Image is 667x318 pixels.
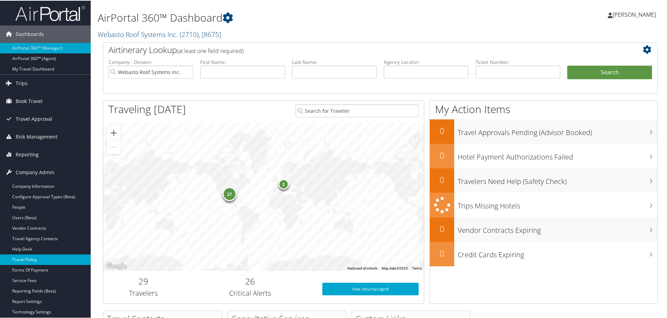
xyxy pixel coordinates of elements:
a: View SecurityLogic® [322,282,419,295]
h3: Hotel Payment Authorizations Failed [458,148,657,161]
h2: 29 [108,275,178,287]
h2: 26 [189,275,312,287]
span: Travel Approval [16,110,52,127]
a: [PERSON_NAME] [608,3,663,24]
h1: AirPortal 360™ Dashboard [98,10,474,24]
h2: 0 [430,222,454,234]
h2: 0 [430,247,454,259]
h2: 0 [430,149,454,161]
span: Reporting [16,145,39,163]
h3: Vendor Contracts Expiring [458,221,657,235]
label: First Name: [200,58,285,65]
h2: 0 [430,124,454,136]
span: Book Travel [16,92,43,109]
a: Trips Missing Hotels [430,192,657,217]
h3: Travelers [108,288,178,297]
button: Zoom out [107,140,121,154]
input: Search for Traveler [295,104,419,117]
a: 0Travel Approvals Pending (Advisor Booked) [430,119,657,143]
button: Keyboard shortcuts [347,265,377,270]
a: Open this area in Google Maps (opens a new window) [105,261,128,270]
span: Trips [16,74,28,91]
button: Zoom in [107,125,121,139]
span: (at least one field required) [177,46,243,54]
a: 0Hotel Payment Authorizations Failed [430,143,657,168]
a: Webasto Roof Systems Inc. [98,29,221,38]
h3: Critical Alerts [189,288,312,297]
label: Company - Division: [108,58,193,65]
h2: 0 [430,173,454,185]
h3: Travel Approvals Pending (Advisor Booked) [458,124,657,137]
span: Map data ©2025 [382,266,408,269]
h1: Traveling [DATE] [108,101,186,116]
a: 0Travelers Need Help (Safety Check) [430,168,657,192]
span: Risk Management [16,127,58,145]
div: 2 [278,178,288,188]
label: Agency Locator: [384,58,469,65]
label: Last Name: [292,58,377,65]
a: 0Credit Cards Expiring [430,241,657,266]
button: Search [567,65,652,79]
h3: Credit Cards Expiring [458,246,657,259]
div: 27 [223,186,237,200]
span: Dashboards [16,25,44,42]
span: ( 2710 ) [180,29,198,38]
a: 0Vendor Contracts Expiring [430,217,657,241]
img: airportal-logo.png [15,5,85,21]
h3: Travelers Need Help (Safety Check) [458,172,657,186]
span: [PERSON_NAME] [613,10,656,18]
h3: Trips Missing Hotels [458,197,657,210]
a: Terms (opens in new tab) [412,266,422,269]
span: , [ 8675 ] [198,29,221,38]
h1: My Action Items [430,101,657,116]
img: Google [105,261,128,270]
span: Company Admin [16,163,54,180]
label: Ticket Number: [475,58,560,65]
h2: Airtinerary Lookup [108,43,606,55]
